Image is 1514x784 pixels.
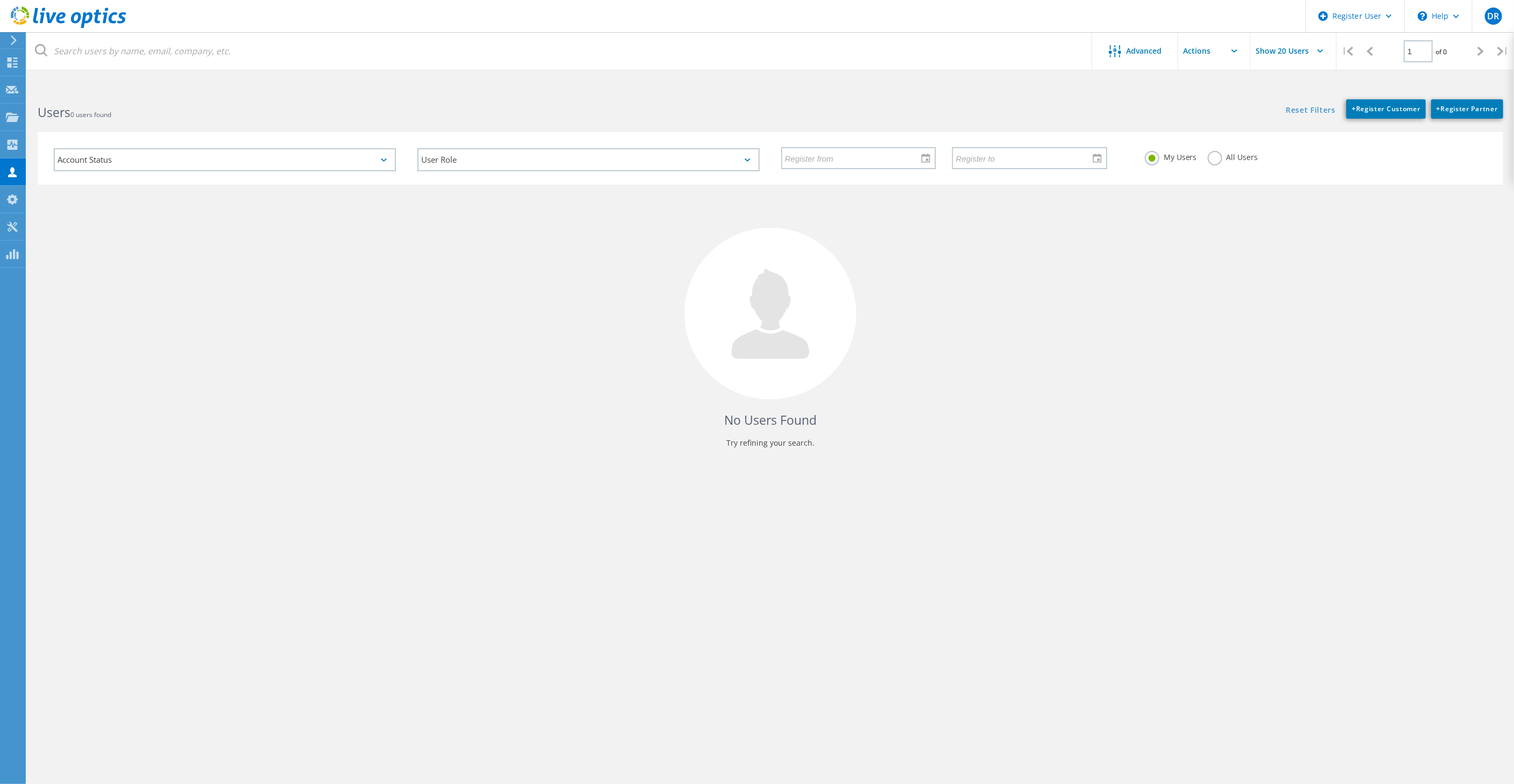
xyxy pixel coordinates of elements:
p: Try refining your search. [48,434,1493,452]
input: Search users by name, email, company, etc. [27,32,1093,70]
a: +Register Partner [1431,99,1503,119]
span: Advanced [1127,47,1162,55]
b: Users [38,104,70,121]
b: + [1437,104,1441,113]
label: My Users [1145,151,1197,161]
input: Register from [782,148,927,168]
span: of 0 [1436,47,1447,56]
span: Register Customer [1352,104,1421,113]
div: | [1337,32,1359,70]
svg: \n [1418,11,1428,21]
div: User Role [417,148,760,171]
input: Register to [953,148,1098,168]
div: | [1492,32,1514,70]
b: + [1352,104,1356,113]
span: 0 users found [70,110,111,119]
h4: No Users Found [48,411,1493,429]
a: +Register Customer [1346,99,1426,119]
div: Account Status [54,148,396,171]
label: All Users [1208,151,1258,161]
a: Live Optics Dashboard [11,23,126,30]
span: Register Partner [1437,104,1498,113]
span: DR [1487,12,1499,20]
a: Reset Filters [1286,106,1336,115]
